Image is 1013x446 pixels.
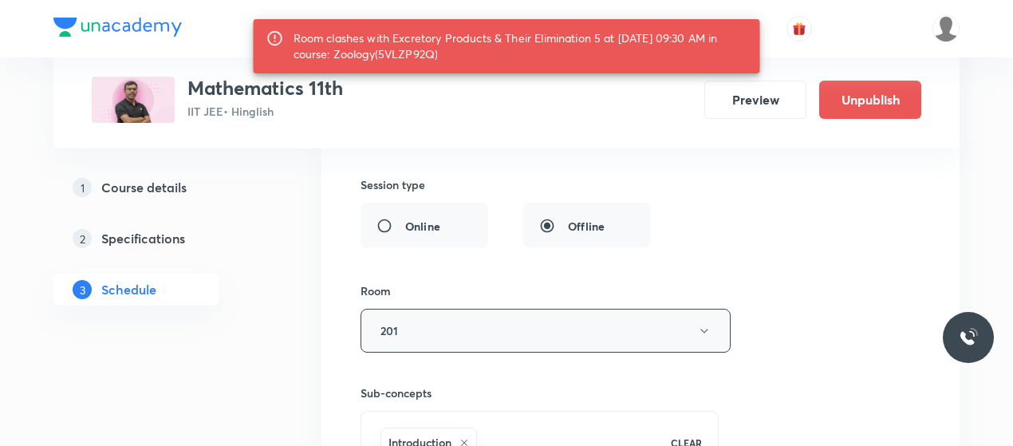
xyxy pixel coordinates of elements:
[361,309,731,353] button: 201
[361,282,391,299] h6: Room
[101,229,185,248] h5: Specifications
[819,81,921,119] button: Unpublish
[53,223,270,255] a: 2Specifications
[53,18,182,41] a: Company Logo
[786,16,812,41] button: avatar
[73,280,92,299] p: 3
[187,103,343,120] p: IIT JEE • Hinglish
[932,15,960,42] img: Dhirendra singh
[361,385,719,401] h6: Sub-concepts
[73,229,92,248] p: 2
[53,172,270,203] a: 1Course details
[792,22,806,36] img: avatar
[92,77,175,123] img: A4BC7E47-4DA4-4114-A03B-108E508A6DD6_plus.png
[959,328,978,347] img: ttu
[101,178,187,197] h5: Course details
[294,24,747,69] div: Room clashes with Excretory Products & Their Elimination 5 at [DATE] 09:30 AM in course: Zoology(...
[73,178,92,197] p: 1
[187,77,343,100] h3: Mathematics 11th
[53,18,182,37] img: Company Logo
[361,176,425,193] h6: Session type
[704,81,806,119] button: Preview
[101,280,156,299] h5: Schedule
